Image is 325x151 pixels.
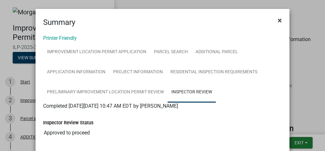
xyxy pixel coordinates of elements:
[167,62,261,83] a: Residential Inspection Requirements
[43,35,77,41] a: Printer Friendly
[150,42,192,62] a: Parcel search
[43,103,178,109] span: Completed [DATE][DATE] 10:47 AM EDT by [PERSON_NAME]
[192,42,242,62] a: ADDITIONAL PARCEL
[43,42,150,62] a: Improvement Location Permit Application
[168,82,216,103] a: Inspector Review
[273,11,287,29] button: Close
[109,62,167,83] a: Project Information
[278,16,282,25] span: ×
[43,121,93,125] label: Inspector Review Status
[43,17,75,28] h4: Summary
[43,62,109,83] a: Application Information
[43,82,168,103] a: Preliminary Improvement Location Permit Review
